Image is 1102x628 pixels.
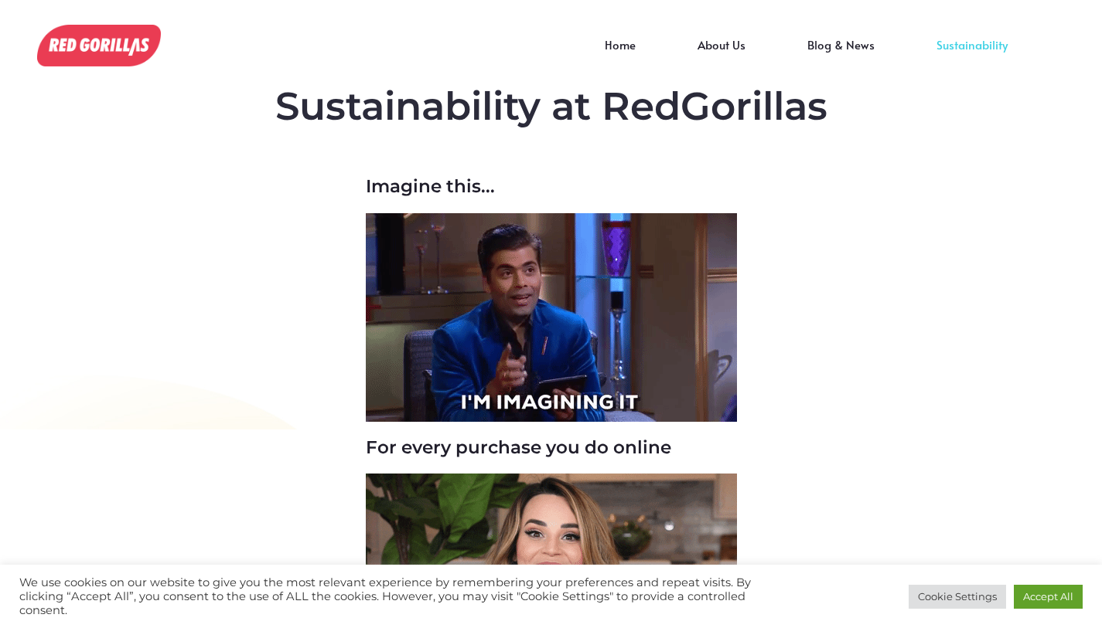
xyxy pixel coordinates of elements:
h2: Sustainability at RedGorillas [118,83,984,130]
a: Cookie Settings [909,585,1006,609]
a: About Us [667,45,776,68]
a: Blog & News [776,45,906,68]
div: We use cookies on our website to give you the most relevant experience by remembering your prefer... [19,575,764,617]
a: Sustainability [906,45,1039,68]
a: Home [574,45,667,68]
h3: Imagine this... [366,176,737,198]
a: Accept All [1014,585,1083,609]
img: We care about Sustainability [366,213,737,422]
h3: For every purchase you do online [366,437,737,459]
img: We care about Sustainability [37,25,161,66]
